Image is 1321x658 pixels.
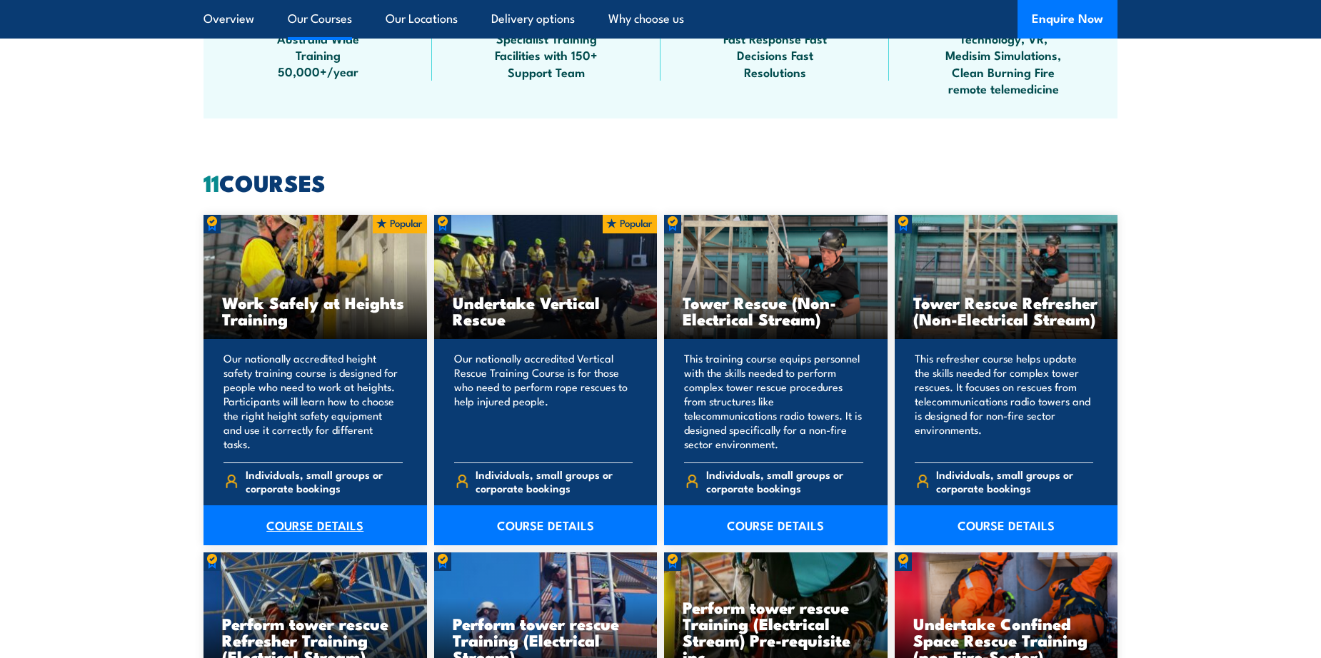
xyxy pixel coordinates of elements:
span: Fast Response Fast Decisions Fast Resolutions [710,30,839,80]
span: Individuals, small groups or corporate bookings [476,467,633,495]
a: COURSE DETAILS [434,505,658,545]
h3: Tower Rescue (Non-Electrical Stream) [683,294,869,327]
span: Australia Wide Training 50,000+/year [253,30,382,80]
span: Specialist Training Facilities with 150+ Support Team [482,30,611,80]
p: This training course equips personnel with the skills needed to perform complex tower rescue proc... [684,351,863,451]
p: Our nationally accredited height safety training course is designed for people who need to work a... [223,351,403,451]
h3: Tower Rescue Refresher (Non-Electrical Stream) [913,294,1100,327]
strong: 11 [204,164,219,200]
span: Technology, VR, Medisim Simulations, Clean Burning Fire remote telemedicine [939,30,1068,97]
h3: Undertake Vertical Rescue [453,294,639,327]
p: This refresher course helps update the skills needed for complex tower rescues. It focuses on res... [915,351,1094,451]
p: Our nationally accredited Vertical Rescue Training Course is for those who need to perform rope r... [454,351,633,451]
span: Individuals, small groups or corporate bookings [246,467,403,495]
a: COURSE DETAILS [204,505,427,545]
a: COURSE DETAILS [664,505,888,545]
span: Individuals, small groups or corporate bookings [706,467,863,495]
h2: COURSES [204,172,1117,192]
span: Individuals, small groups or corporate bookings [936,467,1093,495]
h3: Work Safely at Heights Training [222,294,408,327]
a: COURSE DETAILS [895,505,1118,545]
